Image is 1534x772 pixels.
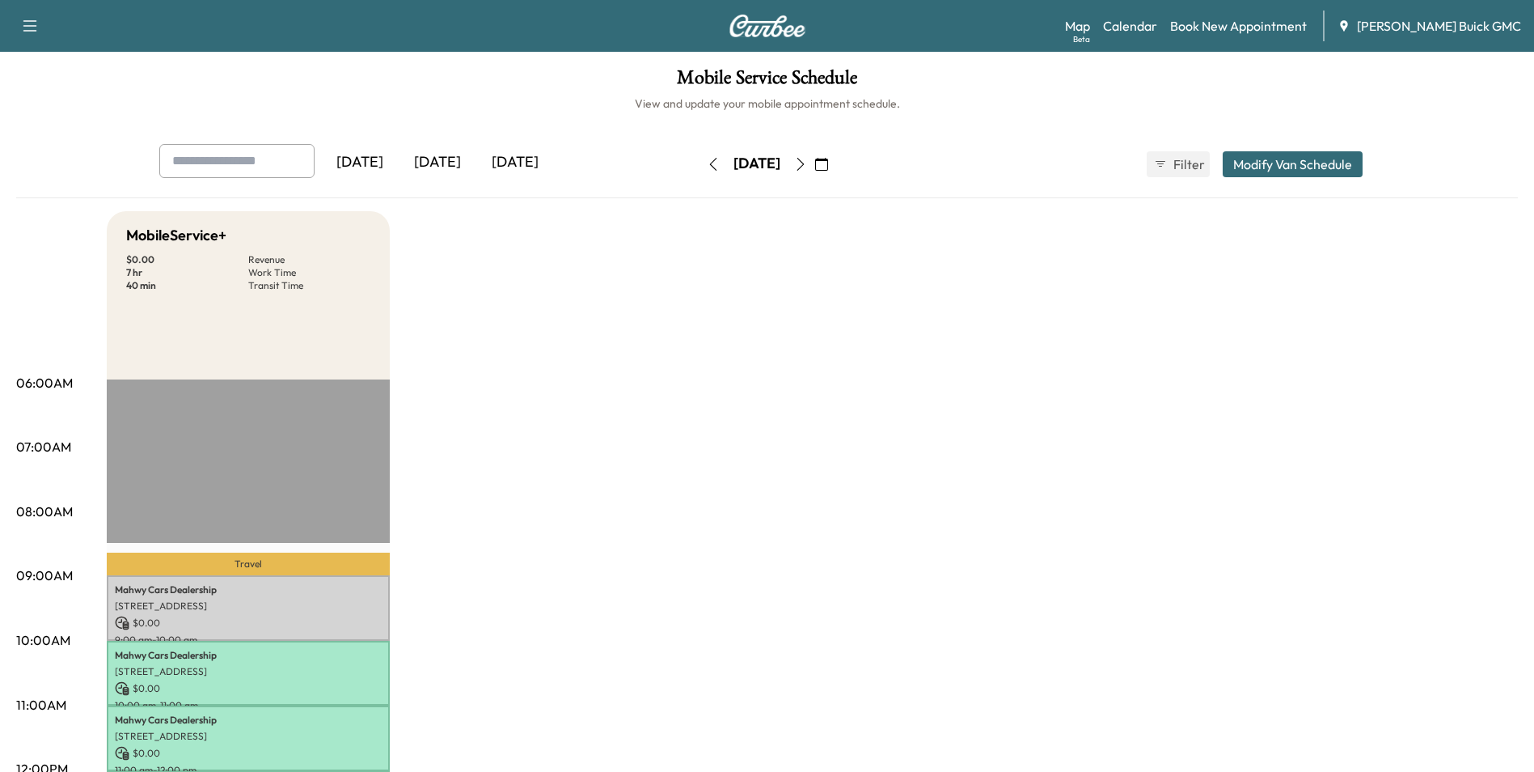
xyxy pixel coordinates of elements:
[1357,16,1521,36] span: [PERSON_NAME] Buick GMC
[1073,33,1090,45] div: Beta
[126,266,248,279] p: 7 hr
[16,373,73,392] p: 06:00AM
[115,665,382,678] p: [STREET_ADDRESS]
[115,714,382,727] p: Mahwy Cars Dealership
[115,699,382,712] p: 10:00 am - 11:00 am
[107,553,390,575] p: Travel
[16,437,71,456] p: 07:00AM
[1065,16,1090,36] a: MapBeta
[1173,155,1202,174] span: Filter
[126,253,248,266] p: $ 0.00
[115,583,382,596] p: Mahwy Cars Dealership
[115,730,382,743] p: [STREET_ADDRESS]
[399,144,476,181] div: [DATE]
[321,144,399,181] div: [DATE]
[1223,151,1363,177] button: Modify Van Schedule
[115,634,382,647] p: 9:00 am - 10:00 am
[16,695,66,715] p: 11:00AM
[115,681,382,696] p: $ 0.00
[248,279,370,292] p: Transit Time
[115,600,382,613] p: [STREET_ADDRESS]
[248,266,370,279] p: Work Time
[115,616,382,630] p: $ 0.00
[476,144,554,181] div: [DATE]
[16,630,70,650] p: 10:00AM
[126,279,248,292] p: 40 min
[16,566,73,585] p: 09:00AM
[1170,16,1307,36] a: Book New Appointment
[16,68,1518,95] h1: Mobile Service Schedule
[16,95,1518,112] h6: View and update your mobile appointment schedule.
[1103,16,1157,36] a: Calendar
[1147,151,1210,177] button: Filter
[115,746,382,761] p: $ 0.00
[733,154,780,174] div: [DATE]
[126,224,226,247] h5: MobileService+
[248,253,370,266] p: Revenue
[115,649,382,662] p: Mahwy Cars Dealership
[16,502,73,521] p: 08:00AM
[729,15,806,37] img: Curbee Logo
